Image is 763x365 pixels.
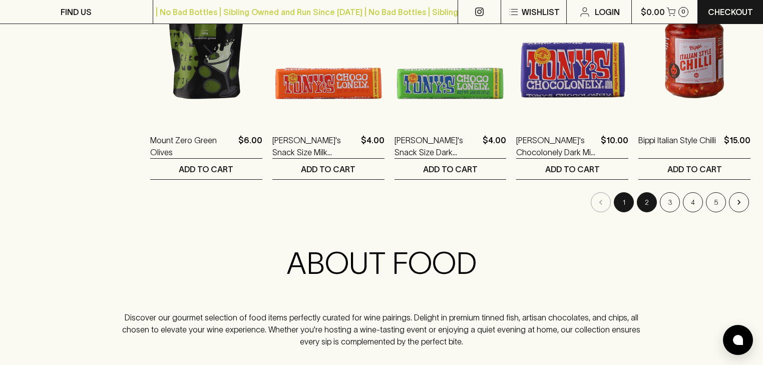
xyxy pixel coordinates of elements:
button: page 1 [614,192,634,212]
a: [PERSON_NAME]'s Snack Size Dark Almond Sea Salt Chocolate [395,134,479,158]
nav: pagination navigation [150,192,750,212]
p: 0 [681,9,685,15]
a: Mount Zero Green Olives [150,134,234,158]
p: ADD TO CART [179,163,233,175]
a: [PERSON_NAME]'s Snack Size Milk Caramel Sea Salt Chocolate [272,134,357,158]
p: FIND US [61,6,92,18]
p: $10.00 [601,134,628,158]
p: ADD TO CART [667,163,722,175]
img: bubble-icon [733,335,743,345]
button: ADD TO CART [638,159,750,179]
p: $4.00 [483,134,506,158]
button: ADD TO CART [150,159,262,179]
p: $4.00 [361,134,385,158]
button: Go to page 3 [660,192,680,212]
button: Go to page 4 [683,192,703,212]
p: Wishlist [522,6,560,18]
p: ADD TO CART [423,163,478,175]
p: ADD TO CART [301,163,355,175]
p: $0.00 [641,6,665,18]
p: $6.00 [238,134,262,158]
button: Go to page 5 [706,192,726,212]
button: Go to page 2 [637,192,657,212]
h2: ABOUT FOOD [115,245,649,281]
p: $15.00 [724,134,750,158]
button: Go to next page [729,192,749,212]
a: [PERSON_NAME]'s Chocolonely Dark Milk Pretzel Toffee [516,134,597,158]
button: ADD TO CART [272,159,385,179]
p: Login [595,6,620,18]
a: Bippi Italian Style Chilli [638,134,716,158]
p: Discover our gourmet selection of food items perfectly curated for wine pairings. Delight in prem... [115,311,649,347]
button: ADD TO CART [395,159,507,179]
button: ADD TO CART [516,159,628,179]
p: ADD TO CART [545,163,600,175]
p: Checkout [708,6,753,18]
